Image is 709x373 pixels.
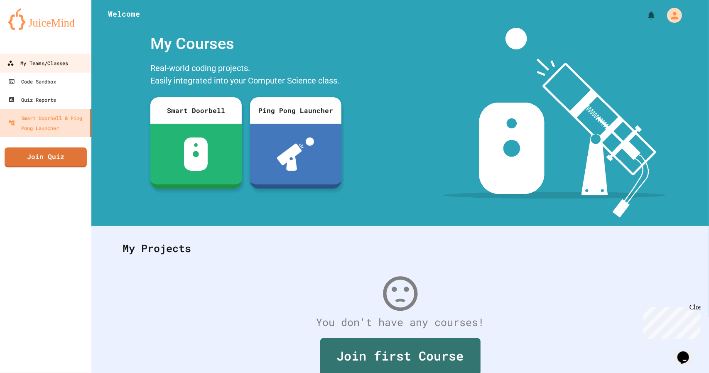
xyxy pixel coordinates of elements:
div: My Projects [114,232,686,265]
div: Chat with us now!Close [3,3,57,53]
div: My Account [658,6,684,25]
div: Ping Pong Launcher [250,97,341,124]
img: logo-orange.svg [8,8,83,30]
div: My Notifications [631,8,658,22]
div: My Courses [146,28,346,60]
iframe: chat widget [674,340,701,365]
div: You don't have any courses! [114,314,686,330]
div: My Teams/Classes [7,58,68,69]
img: ppl-with-ball.png [277,137,314,171]
div: Smart Doorbell & Ping Pong Launcher [8,113,86,133]
iframe: chat widget [640,304,701,339]
a: Join Quiz [5,147,87,167]
img: banner-image-my-projects.png [443,28,666,218]
img: sdb-white.svg [184,137,208,171]
div: Smart Doorbell [150,97,242,124]
div: Quiz Reports [8,95,56,105]
div: Code Sandbox [8,76,56,86]
div: Real-world coding projects. Easily integrated into your Computer Science class. [146,60,346,91]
